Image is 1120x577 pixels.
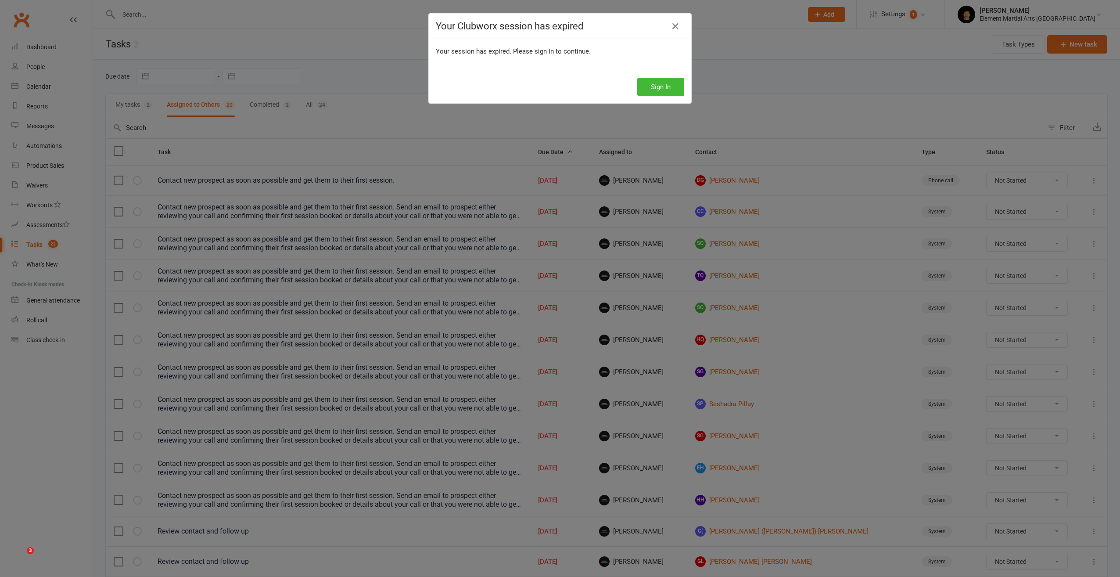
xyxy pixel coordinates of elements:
button: Sign In [637,78,684,96]
h4: Your Clubworx session has expired [436,21,684,32]
iframe: Intercom live chat [9,547,30,568]
span: Your session has expired. Please sign in to continue. [436,47,591,55]
a: Close [668,19,682,33]
span: 3 [27,547,34,554]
